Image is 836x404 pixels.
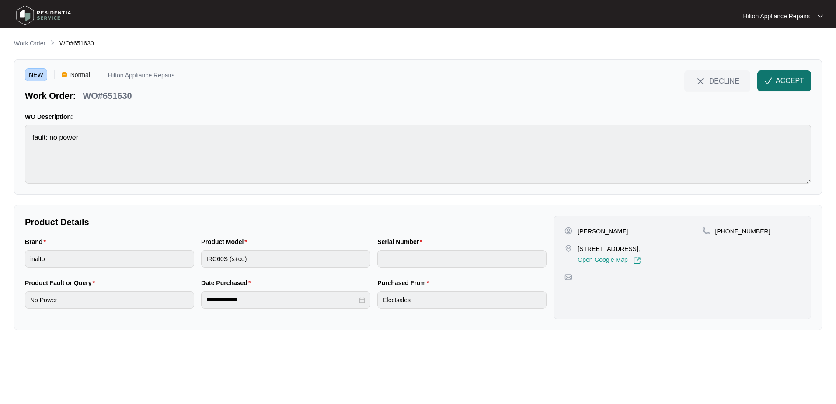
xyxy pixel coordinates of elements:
[757,70,811,91] button: check-IconACCEPT
[108,72,175,81] p: Hilton Appliance Repairs
[12,39,47,49] a: Work Order
[633,257,641,265] img: Link-External
[776,76,804,86] span: ACCEPT
[564,244,572,252] img: map-pin
[377,279,432,287] label: Purchased From
[578,227,628,236] p: [PERSON_NAME]
[59,40,94,47] span: WO#651630
[62,72,67,77] img: Vercel Logo
[13,2,74,28] img: residentia service logo
[201,237,251,246] label: Product Model
[743,12,810,21] p: Hilton Appliance Repairs
[83,90,132,102] p: WO#651630
[818,14,823,18] img: dropdown arrow
[67,68,94,81] span: Normal
[578,257,641,265] a: Open Google Map
[25,125,811,184] textarea: fault: no power
[564,273,572,281] img: map-pin
[25,291,194,309] input: Product Fault or Query
[377,250,547,268] input: Serial Number
[578,244,641,253] p: [STREET_ADDRESS],
[49,39,56,46] img: chevron-right
[25,279,98,287] label: Product Fault or Query
[715,227,770,236] p: [PHONE_NUMBER]
[25,250,194,268] input: Brand
[695,76,706,87] img: close-Icon
[709,76,739,86] span: DECLINE
[25,68,47,81] span: NEW
[201,250,370,268] input: Product Model
[377,237,425,246] label: Serial Number
[764,77,772,85] img: check-Icon
[14,39,45,48] p: Work Order
[25,112,811,121] p: WO Description:
[564,227,572,235] img: user-pin
[25,90,76,102] p: Work Order:
[25,216,547,228] p: Product Details
[684,70,750,91] button: close-IconDECLINE
[25,237,49,246] label: Brand
[702,227,710,235] img: map-pin
[201,279,254,287] label: Date Purchased
[206,295,357,304] input: Date Purchased
[377,291,547,309] input: Purchased From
